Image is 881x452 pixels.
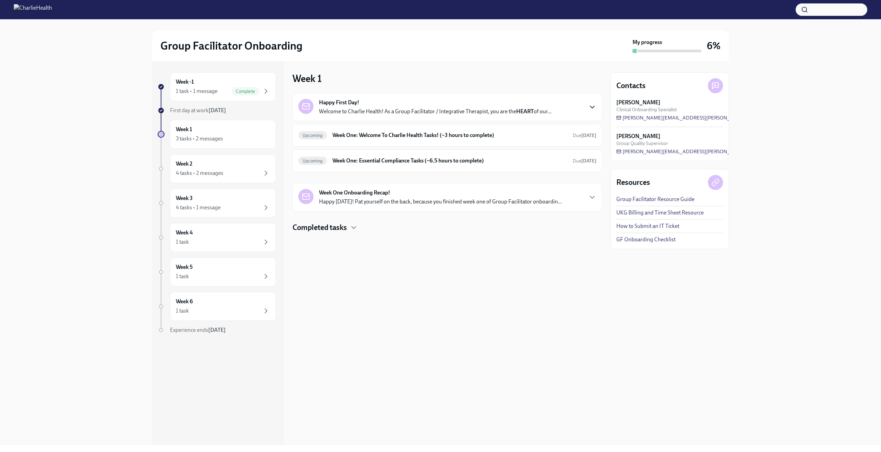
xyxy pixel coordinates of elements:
[158,72,276,101] a: Week -11 task • 1 messageComplete
[616,81,646,91] h4: Contacts
[293,222,347,233] h4: Completed tasks
[176,135,223,143] div: 3 tasks • 2 messages
[319,198,562,206] p: Happy [DATE]! Pat yourself on the back, because you finished week one of Group Facilitator onboar...
[616,222,679,230] a: How to Submit an IT Ticket
[293,72,322,85] h3: Week 1
[581,158,596,164] strong: [DATE]
[158,257,276,286] a: Week 51 task
[176,238,189,246] div: 1 task
[319,108,552,115] p: Welcome to Charlie Health! As a Group Facilitator / Integrative Therapist, you are the of our...
[176,78,194,86] h6: Week -1
[158,154,276,183] a: Week 24 tasks • 2 messages
[573,132,596,139] span: October 6th, 2025 09:00
[160,39,302,53] h2: Group Facilitator Onboarding
[176,204,221,211] div: 4 tasks • 1 message
[176,195,193,202] h6: Week 3
[573,158,596,164] span: Due
[176,87,217,95] div: 1 task • 1 message
[176,160,192,168] h6: Week 2
[170,327,226,333] span: Experience ends
[581,133,596,138] strong: [DATE]
[332,157,567,165] h6: Week One: Essential Compliance Tasks (~6.5 hours to complete)
[170,107,226,114] span: First day at work
[176,298,193,305] h6: Week 6
[319,99,359,106] strong: Happy First Day!
[616,99,660,106] strong: [PERSON_NAME]
[633,39,662,46] strong: My progress
[158,223,276,252] a: Week 41 task
[176,307,189,315] div: 1 task
[176,273,189,280] div: 1 task
[298,155,596,166] a: UpcomingWeek One: Essential Compliance Tasks (~6.5 hours to complete)Due[DATE]
[332,132,567,139] h6: Week One: Welcome To Charlie Health Tasks! (~3 hours to complete)
[616,148,788,155] a: [PERSON_NAME][EMAIL_ADDRESS][PERSON_NAME][DOMAIN_NAME]
[158,120,276,149] a: Week 13 tasks • 2 messages
[616,236,676,243] a: GF Onboarding Checklist
[293,222,602,233] div: Completed tasks
[208,327,226,333] strong: [DATE]
[209,107,226,114] strong: [DATE]
[516,108,534,115] strong: HEART
[158,189,276,218] a: Week 34 tasks • 1 message
[616,133,660,140] strong: [PERSON_NAME]
[176,229,193,236] h6: Week 4
[616,140,668,147] span: Group Quality Supervisor
[14,4,52,15] img: CharlieHealth
[298,158,327,164] span: Upcoming
[298,130,596,141] a: UpcomingWeek One: Welcome To Charlie Health Tasks! (~3 hours to complete)Due[DATE]
[573,133,596,138] span: Due
[176,126,192,133] h6: Week 1
[158,107,276,114] a: First day at work[DATE]
[616,209,704,217] a: UKG Billing and Time Sheet Resource
[319,189,390,197] strong: Week One Onboarding Recap!
[573,158,596,164] span: October 6th, 2025 09:00
[616,114,788,121] a: [PERSON_NAME][EMAIL_ADDRESS][PERSON_NAME][DOMAIN_NAME]
[616,196,694,203] a: Group Facilitator Resource Guide
[616,177,650,188] h4: Resources
[158,292,276,321] a: Week 61 task
[176,263,193,271] h6: Week 5
[298,133,327,138] span: Upcoming
[616,106,677,113] span: Clinical Onboarding Specialist
[232,89,259,94] span: Complete
[707,40,721,52] h3: 6%
[176,169,223,177] div: 4 tasks • 2 messages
